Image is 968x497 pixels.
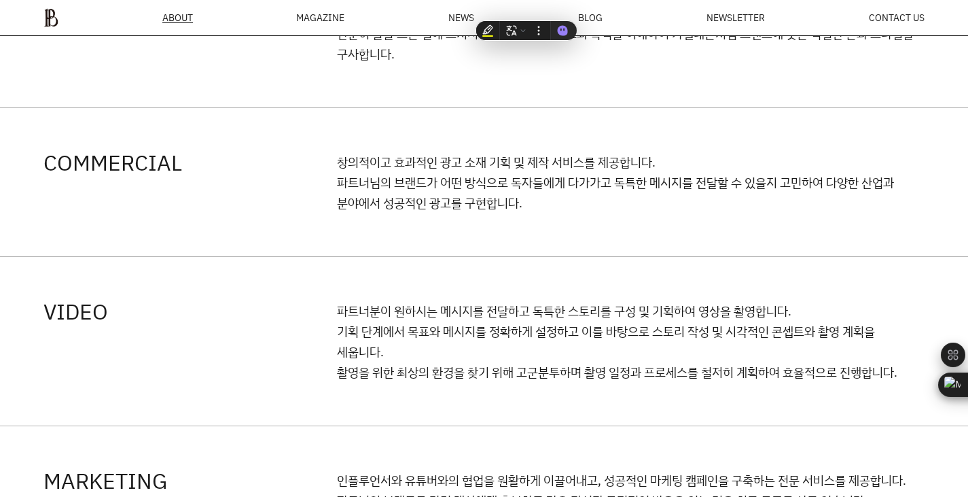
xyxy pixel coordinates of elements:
[296,13,344,22] div: MAGAZINE
[43,152,337,173] h4: COMMERCIAL
[43,470,337,492] h4: MARKETING
[43,8,58,27] img: ba379d5522eb3.png
[337,152,925,213] p: 창의적이고 효과적인 광고 소재 기획 및 제작 서비스를 제공합니다. 파트너님의 브랜드가 어떤 방식으로 독자들에게 다가가고 독특한 메시지를 전달할 수 있을지 고민하여 다양한 산업...
[337,301,925,382] p: 파트너분이 원하시는 메시지를 전달하고 독특한 스토리를 구성 및 기획하여 영상을 촬영합니다. 기획 단계에서 목표와 메시지를 정확하게 설정하고 이를 바탕으로 스토리 작성 및 시각...
[706,13,765,22] a: NEWSLETTER
[162,13,193,22] span: ABOUT
[869,13,925,22] a: CONTACT US
[578,13,603,22] a: BLOG
[43,301,337,322] h4: VIDEO
[162,13,193,23] a: ABOUT
[448,13,474,22] a: NEWS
